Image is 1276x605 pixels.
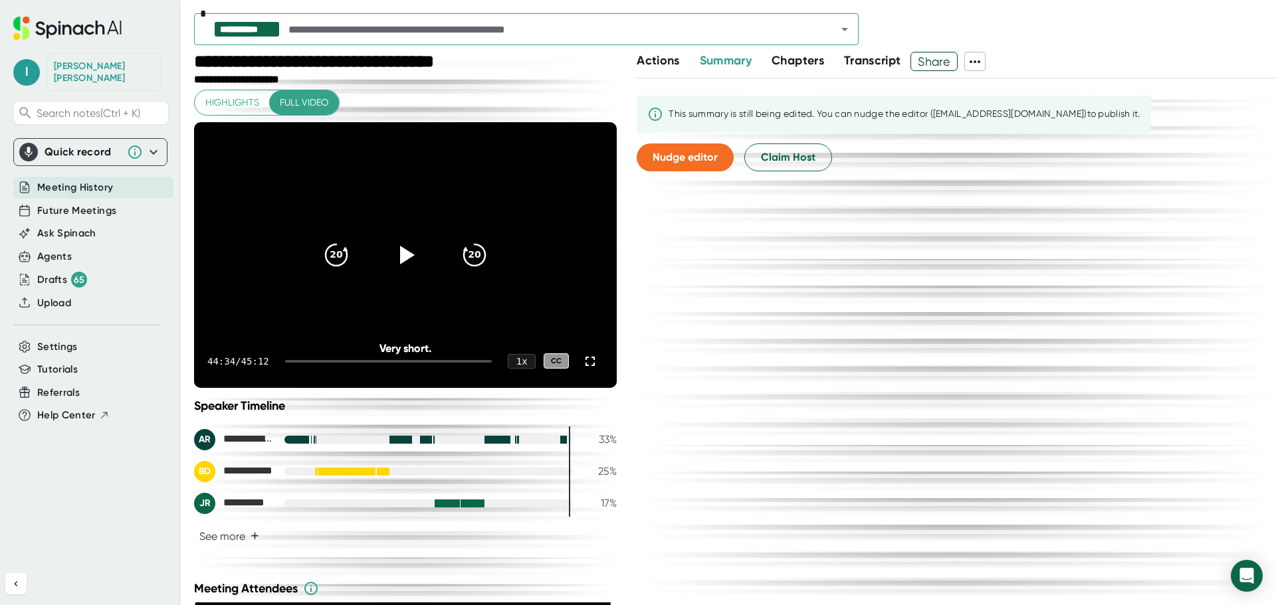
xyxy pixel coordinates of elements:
[194,429,215,450] div: AR
[37,272,87,288] div: Drafts
[744,143,832,171] button: Claim Host
[37,249,72,264] button: Agents
[251,531,259,541] span: +
[844,53,901,68] span: Transcript
[584,465,617,477] div: 25 %
[37,203,116,218] button: Future Meetings
[194,429,274,450] div: Angelo Romero
[544,353,569,369] div: CC
[37,362,78,377] button: Tutorials
[45,145,120,159] div: Quick record
[835,20,854,39] button: Open
[37,226,96,241] button: Ask Spinach
[205,94,259,111] span: Highlights
[37,385,80,400] button: Referrals
[37,107,165,120] span: Search notes (Ctrl + K)
[71,272,87,288] div: 65
[194,398,617,413] div: Speaker Timeline
[910,52,958,71] button: Share
[700,52,752,70] button: Summary
[911,50,957,73] span: Share
[237,342,575,355] div: Very short.
[637,53,679,68] span: Actions
[194,493,274,514] div: Jen Radley
[54,60,154,84] div: Leslie Hogan
[37,272,87,288] button: Drafts 65
[37,408,110,423] button: Help Center
[584,497,617,509] div: 17 %
[1231,560,1263,592] div: Open Intercom Messenger
[37,296,71,311] button: Upload
[194,461,274,482] div: Brendan Daly
[280,94,328,111] span: Full video
[194,580,620,596] div: Meeting Attendees
[772,52,824,70] button: Chapters
[194,525,265,548] button: See more+
[13,59,40,86] span: l
[637,52,679,70] button: Actions
[653,151,718,163] span: Nudge editor
[584,433,617,446] div: 33 %
[508,354,536,369] div: 1 x
[669,108,1140,120] div: This summary is still being edited. You can nudge the editor ([EMAIL_ADDRESS][DOMAIN_NAME]) to pu...
[637,143,734,171] button: Nudge editor
[19,139,161,165] div: Quick record
[37,180,113,195] button: Meeting History
[700,53,752,68] span: Summary
[761,149,815,165] span: Claim Host
[207,356,269,367] div: 44:34 / 45:12
[269,90,339,115] button: Full video
[844,52,901,70] button: Transcript
[772,53,824,68] span: Chapters
[37,339,78,355] button: Settings
[194,493,215,514] div: JR
[195,90,270,115] button: Highlights
[5,573,27,594] button: Collapse sidebar
[37,408,96,423] span: Help Center
[194,461,215,482] div: BD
